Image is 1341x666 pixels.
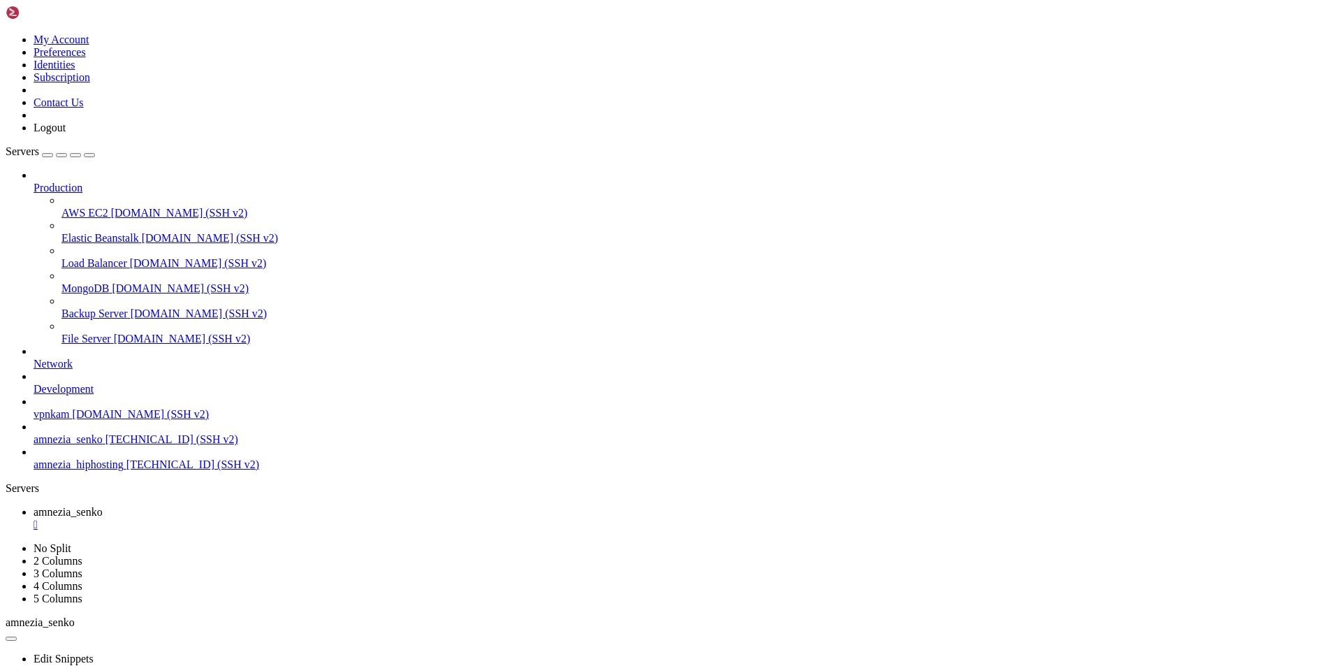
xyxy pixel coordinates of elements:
x-row: the exact distribution terms for each program are described in the [6,43,1159,56]
a: 2 Columns [34,555,82,567]
span: [DOMAIN_NAME] (SSH v2) [112,282,249,294]
span: Servers [6,145,39,157]
li: Network [34,345,1335,370]
span: MongoDB [61,282,109,294]
span: [DOMAIN_NAME] (SSH v2) [111,207,248,219]
span: Load Balancer [61,257,127,269]
div: (14, 9) [94,119,100,131]
a: My Account [34,34,89,45]
a:  [34,519,1335,531]
span: Elastic Beanstalk [61,232,139,244]
a: Subscription [34,71,90,83]
li: amnezia_senko [TECHNICAL_ID] (SSH v2) [34,421,1335,446]
a: Identities [34,59,75,71]
span: amnezia_senko [34,506,103,518]
a: MongoDB [DOMAIN_NAME] (SSH v2) [61,282,1335,295]
li: vpnkam [DOMAIN_NAME] (SSH v2) [34,396,1335,421]
span: Network [34,358,73,370]
a: 4 Columns [34,580,82,592]
a: Preferences [34,46,86,58]
a: Contact Us [34,96,84,108]
a: 3 Columns [34,567,82,579]
li: amnezia_hiphosting [TECHNICAL_ID] (SSH v2) [34,446,1335,471]
span: AWS EC2 [61,207,108,219]
div: Servers [6,482,1335,495]
a: Load Balancer [DOMAIN_NAME] (SSH v2) [61,257,1335,270]
x-row: permitted by applicable law. [6,94,1159,106]
a: AWS EC2 [DOMAIN_NAME] (SSH v2) [61,207,1335,219]
li: File Server [DOMAIN_NAME] (SSH v2) [61,320,1335,345]
x-row: Debian GNU/Linux comes with ABSOLUTELY NO WARRANTY, to the extent [6,81,1159,94]
x-row: Last login: [DATE] from [TECHNICAL_ID] [6,106,1159,119]
x-row: Linux [DOMAIN_NAME] 6.1.0-9-amd64 #1 SMP PREEMPT_DYNAMIC Debian 6.1.27-1 ([DATE]) x86_64 [6,6,1159,18]
span: Production [34,182,82,194]
span: [DOMAIN_NAME] (SSH v2) [142,232,279,244]
x-row: root@73276:~# [6,119,1159,131]
a: Backup Server [DOMAIN_NAME] (SSH v2) [61,307,1335,320]
a: amnezia_senko [TECHNICAL_ID] (SSH v2) [34,433,1335,446]
a: vpnkam [DOMAIN_NAME] (SSH v2) [34,408,1335,421]
span: amnezia_hiphosting [34,458,124,470]
span: [TECHNICAL_ID] (SSH v2) [126,458,259,470]
a: File Server [DOMAIN_NAME] (SSH v2) [61,333,1335,345]
span: File Server [61,333,111,345]
li: Elastic Beanstalk [DOMAIN_NAME] (SSH v2) [61,219,1335,245]
span: amnezia_senko [6,616,75,628]
a: amnezia_hiphosting [TECHNICAL_ID] (SSH v2) [34,458,1335,471]
span: Backup Server [61,307,128,319]
li: Production [34,169,1335,345]
a: 5 Columns [34,593,82,605]
a: Logout [34,122,66,133]
span: [DOMAIN_NAME] (SSH v2) [131,307,268,319]
span: [DOMAIN_NAME] (SSH v2) [130,257,267,269]
a: Edit Snippets [34,653,94,665]
li: AWS EC2 [DOMAIN_NAME] (SSH v2) [61,194,1335,219]
span: amnezia_senko [34,433,103,445]
li: Backup Server [DOMAIN_NAME] (SSH v2) [61,295,1335,320]
a: Network [34,358,1335,370]
a: amnezia_senko [34,506,1335,531]
span: [TECHNICAL_ID] (SSH v2) [105,433,238,445]
span: Development [34,383,94,395]
span: [DOMAIN_NAME] (SSH v2) [73,408,210,420]
a: Development [34,383,1335,396]
a: Production [34,182,1335,194]
span: vpnkam [34,408,70,420]
x-row: individual files in /usr/share/doc/*/copyright. [6,56,1159,68]
a: Elastic Beanstalk [DOMAIN_NAME] (SSH v2) [61,232,1335,245]
li: Load Balancer [DOMAIN_NAME] (SSH v2) [61,245,1335,270]
span: [DOMAIN_NAME] (SSH v2) [114,333,251,345]
li: MongoDB [DOMAIN_NAME] (SSH v2) [61,270,1335,295]
li: Development [34,370,1335,396]
a: Servers [6,145,95,157]
x-row: The programs included with the Debian GNU/Linux system are free software; [6,31,1159,43]
img: Shellngn [6,6,86,20]
a: No Split [34,542,71,554]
